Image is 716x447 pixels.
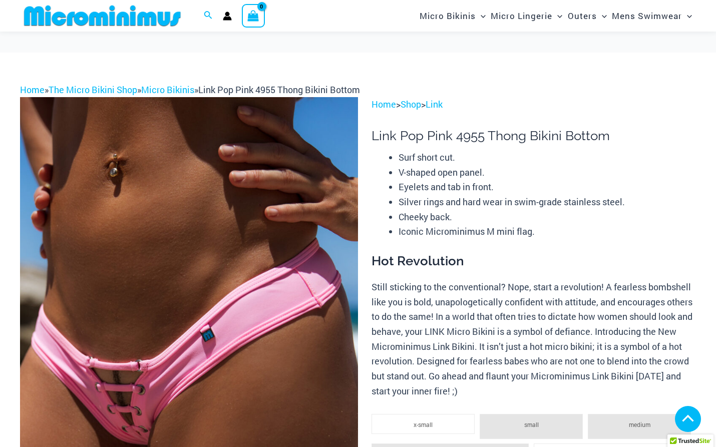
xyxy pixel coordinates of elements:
li: Eyelets and tab in front. [399,180,696,195]
li: Surf short cut. [399,150,696,165]
a: OutersMenu ToggleMenu Toggle [565,3,609,29]
span: Micro Lingerie [491,3,552,29]
span: medium [629,420,650,428]
a: The Micro Bikini Shop [49,84,137,96]
a: Micro LingerieMenu ToggleMenu Toggle [488,3,565,29]
span: Menu Toggle [476,3,486,29]
li: medium [588,414,691,439]
p: > > [372,97,696,112]
span: Micro Bikinis [420,3,476,29]
a: Micro Bikinis [141,84,194,96]
a: Home [372,98,396,110]
span: Mens Swimwear [612,3,682,29]
span: Outers [568,3,597,29]
a: Home [20,84,45,96]
nav: Site Navigation [416,2,696,30]
a: View Shopping Cart, empty [242,4,265,27]
li: x-small [372,414,475,434]
li: V-shaped open panel. [399,165,696,180]
span: small [524,420,539,428]
span: x-small [414,420,433,428]
li: Silver rings and hard wear in swim-grade stainless steel. [399,195,696,210]
a: Shop [401,98,421,110]
li: small [480,414,583,439]
img: MM SHOP LOGO FLAT [20,5,185,27]
span: » » » [20,84,360,96]
span: Menu Toggle [682,3,692,29]
p: Still sticking to the conventional? Nope, start a revolution! A fearless bombshell like you is bo... [372,280,696,399]
li: Iconic Microminimus M mini flag. [399,224,696,239]
span: Link Pop Pink 4955 Thong Bikini Bottom [198,84,360,96]
span: Menu Toggle [552,3,562,29]
h3: Hot Revolution [372,253,696,270]
a: Account icon link [223,12,232,21]
a: Search icon link [204,10,213,23]
a: Micro BikinisMenu ToggleMenu Toggle [417,3,488,29]
a: Mens SwimwearMenu ToggleMenu Toggle [609,3,694,29]
h1: Link Pop Pink 4955 Thong Bikini Bottom [372,128,696,144]
a: Link [426,98,443,110]
span: Menu Toggle [597,3,607,29]
li: Cheeky back. [399,210,696,225]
